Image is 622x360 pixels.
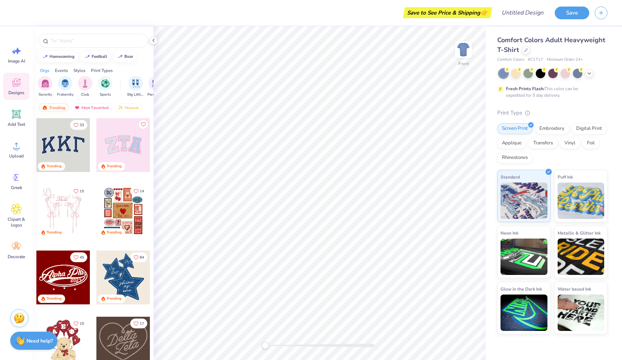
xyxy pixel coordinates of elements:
[555,7,589,19] button: Save
[98,76,112,97] div: filter for Sports
[501,239,547,275] img: Neon Ink
[458,60,469,67] div: Front
[130,319,147,328] button: Like
[47,230,61,235] div: Trending
[529,138,558,149] div: Transfers
[55,67,68,74] div: Events
[71,103,112,112] div: Most Favorited
[506,85,595,99] div: This color can be expedited for 5 day delivery.
[101,79,109,88] img: Sports Image
[39,92,52,97] span: Sorority
[61,79,69,88] img: Fraternity Image
[57,92,73,97] span: Fraternity
[405,7,490,18] div: Save to See Price & Shipping
[9,153,24,159] span: Upload
[78,76,92,97] button: filter button
[558,183,605,219] img: Puff Ink
[535,123,569,134] div: Embroidery
[11,185,22,191] span: Greek
[81,92,89,97] span: Club
[70,252,87,262] button: Like
[547,57,583,63] span: Minimum Order: 24 +
[558,173,573,181] span: Puff Ink
[558,239,605,275] img: Metallic & Glitter Ink
[50,37,143,44] input: Try "Alpha"
[496,5,549,20] input: Untitled Design
[506,86,545,92] strong: Fresh Prints Flash:
[558,295,605,331] img: Water based Ink
[47,296,61,301] div: Trending
[38,76,52,97] div: filter for Sorority
[80,322,84,325] span: 10
[582,138,599,149] div: Foil
[70,186,87,196] button: Like
[558,285,591,293] span: Water based Ink
[27,337,53,344] strong: Need help?
[78,76,92,97] div: filter for Club
[70,120,87,130] button: Like
[107,230,121,235] div: Trending
[42,105,48,110] img: trending.gif
[558,229,601,237] span: Metallic & Glitter Ink
[501,183,547,219] img: Standard
[497,57,524,63] span: Comfort Colors
[38,51,78,62] button: homecoming
[501,173,520,181] span: Standard
[127,76,144,97] button: filter button
[480,8,488,17] span: 👉
[127,92,144,97] span: Big Little Reveal
[113,51,136,62] button: bear
[497,152,533,163] div: Rhinestones
[130,186,147,196] button: Like
[140,256,144,259] span: 84
[501,229,518,237] span: Neon Ink
[117,55,123,59] img: trend_line.gif
[4,216,28,228] span: Clipart & logos
[107,164,121,169] div: Trending
[39,103,69,112] div: Trending
[140,322,144,325] span: 17
[74,105,80,110] img: most_fav.gif
[8,58,25,64] span: Image AI
[501,285,542,293] span: Glow in the Dark Ink
[98,76,112,97] button: filter button
[147,92,164,97] span: Parent's Weekend
[571,123,607,134] div: Digital Print
[84,55,90,59] img: trend_line.gif
[127,76,144,97] div: filter for Big Little Reveal
[73,67,85,74] div: Styles
[42,55,48,59] img: trend_line.gif
[8,90,24,96] span: Designs
[117,105,123,110] img: newest.gif
[497,138,526,149] div: Applique
[147,76,164,97] div: filter for Parent's Weekend
[124,55,133,59] div: bear
[38,76,52,97] button: filter button
[130,252,147,262] button: Like
[560,138,580,149] div: Vinyl
[147,76,164,97] button: filter button
[70,319,87,328] button: Like
[80,51,111,62] button: football
[8,254,25,260] span: Decorate
[100,92,111,97] span: Sports
[139,120,148,129] button: Like
[91,67,113,74] div: Print Types
[456,42,471,57] img: Front
[501,295,547,331] img: Glow in the Dark Ink
[81,79,89,88] img: Club Image
[497,109,607,117] div: Print Type
[140,189,144,193] span: 14
[262,342,269,349] div: Accessibility label
[40,67,49,74] div: Orgs
[80,189,84,193] span: 15
[132,79,140,88] img: Big Little Reveal Image
[152,79,160,88] img: Parent's Weekend Image
[8,121,25,127] span: Add Text
[57,76,73,97] button: filter button
[47,164,61,169] div: Trending
[92,55,107,59] div: football
[528,57,543,63] span: # C1717
[57,76,73,97] div: filter for Fraternity
[49,55,75,59] div: homecoming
